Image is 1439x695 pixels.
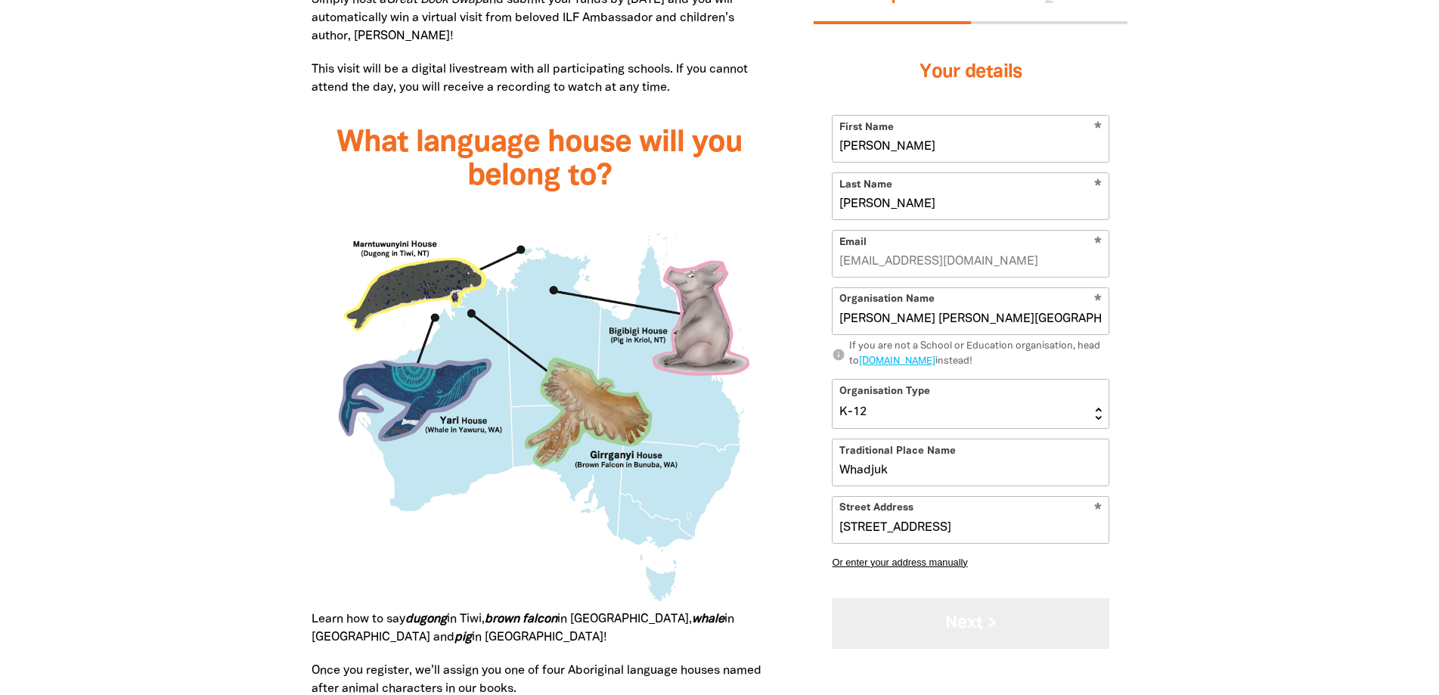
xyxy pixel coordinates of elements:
strong: dugong [405,614,447,625]
div: If you are not a School or Education organisation, head to instead! [849,340,1110,370]
button: Or enter your address manually [832,557,1109,568]
span: What language house will you belong to? [336,129,743,191]
p: Learn how to say in Tiwi, in [GEOGRAPHIC_DATA], in [GEOGRAPHIC_DATA] and in [GEOGRAPHIC_DATA]! [312,610,769,647]
em: brown falcon [485,614,557,625]
h3: Your details [832,42,1109,103]
button: Next > [832,598,1109,649]
a: [DOMAIN_NAME] [859,357,935,366]
i: info [832,348,845,361]
p: This visit will be a digital livestream with all participating schools. If you cannot attend the ... [312,61,769,97]
strong: whale [692,614,724,625]
strong: pig [454,632,472,643]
